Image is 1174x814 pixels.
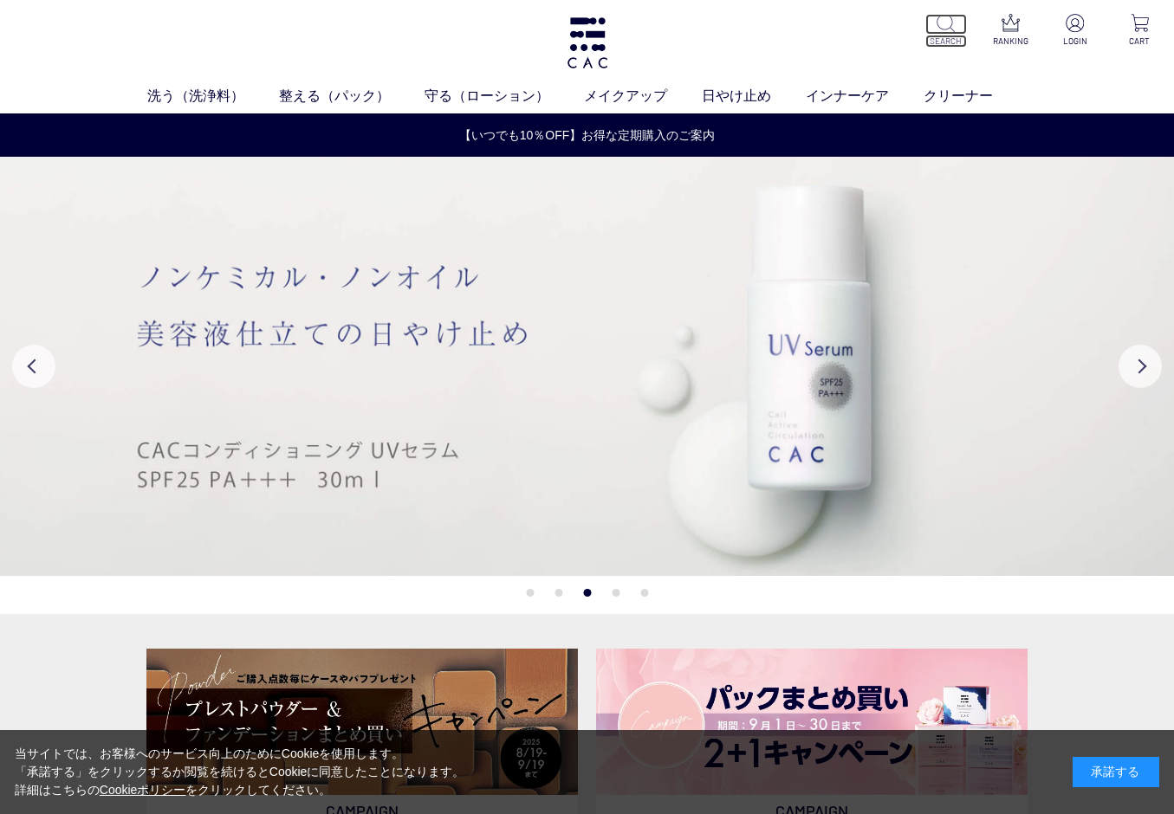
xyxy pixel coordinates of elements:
a: 【いつでも10％OFF】お得な定期購入のご案内 [1,126,1173,145]
a: SEARCH [925,14,967,48]
a: 整える（パック） [279,86,425,107]
img: logo [565,17,610,68]
a: インナーケア [806,86,924,107]
div: 承諾する [1073,757,1159,787]
a: LOGIN [1054,14,1096,48]
button: Next [1119,345,1162,388]
button: 2 of 5 [555,589,562,597]
p: RANKING [989,35,1031,48]
div: 当サイトでは、お客様へのサービス向上のためにCookieを使用します。 「承諾する」をクリックするか閲覧を続けるとCookieに同意したことになります。 詳細はこちらの をクリックしてください。 [15,745,465,799]
a: クリーナー [924,86,1028,107]
img: ベースメイクキャンペーン [146,649,578,795]
p: LOGIN [1054,35,1096,48]
button: 3 of 5 [583,589,591,597]
button: 5 of 5 [640,589,648,597]
a: メイクアップ [584,86,702,107]
a: 日やけ止め [702,86,806,107]
button: 1 of 5 [526,589,534,597]
a: Cookieポリシー [100,783,186,797]
a: CART [1119,14,1160,48]
button: 4 of 5 [612,589,619,597]
p: SEARCH [925,35,967,48]
p: CART [1119,35,1160,48]
a: RANKING [989,14,1031,48]
img: パックキャンペーン2+1 [596,649,1028,795]
a: 守る（ローション） [425,86,584,107]
a: 洗う（洗浄料） [147,86,279,107]
button: Previous [12,345,55,388]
